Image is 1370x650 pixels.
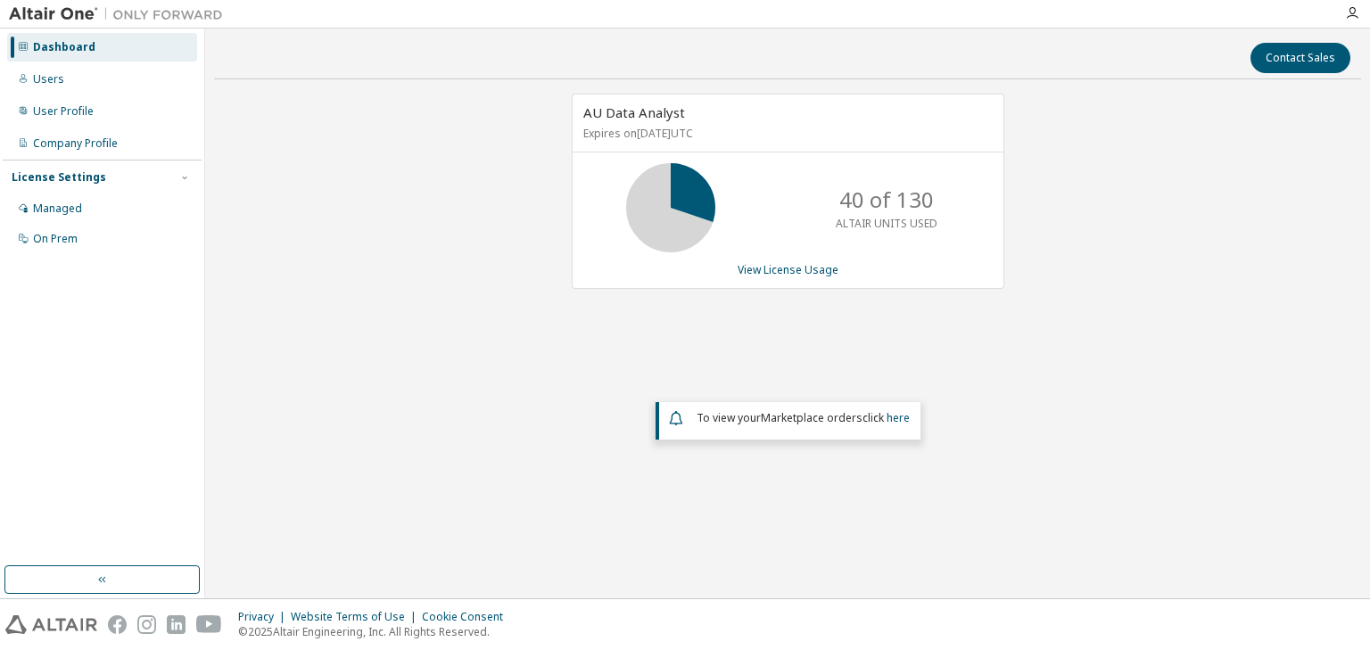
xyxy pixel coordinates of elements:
div: User Profile [33,104,94,119]
p: Expires on [DATE] UTC [583,126,988,141]
img: instagram.svg [137,615,156,634]
a: View License Usage [738,262,838,277]
div: On Prem [33,232,78,246]
img: facebook.svg [108,615,127,634]
div: License Settings [12,170,106,185]
div: Company Profile [33,136,118,151]
div: Users [33,72,64,86]
p: © 2025 Altair Engineering, Inc. All Rights Reserved. [238,624,514,639]
img: altair_logo.svg [5,615,97,634]
div: Managed [33,202,82,216]
div: Privacy [238,610,291,624]
span: To view your click [697,410,910,425]
div: Dashboard [33,40,95,54]
em: Marketplace orders [761,410,862,425]
a: here [887,410,910,425]
img: youtube.svg [196,615,222,634]
img: Altair One [9,5,232,23]
img: linkedin.svg [167,615,186,634]
div: Website Terms of Use [291,610,422,624]
p: ALTAIR UNITS USED [836,216,937,231]
button: Contact Sales [1250,43,1350,73]
span: AU Data Analyst [583,103,685,121]
p: 40 of 130 [839,185,934,215]
div: Cookie Consent [422,610,514,624]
